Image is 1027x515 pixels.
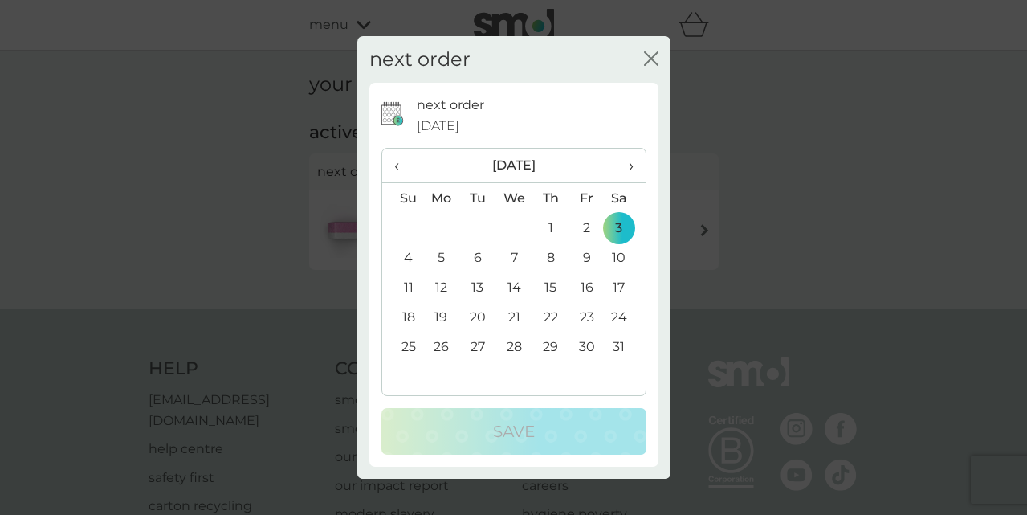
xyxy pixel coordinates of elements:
[569,302,605,332] td: 23
[459,243,495,272] td: 6
[495,302,532,332] td: 21
[394,149,411,182] span: ‹
[459,302,495,332] td: 20
[495,332,532,362] td: 28
[532,302,569,332] td: 22
[605,332,645,362] td: 31
[532,243,569,272] td: 8
[423,243,460,272] td: 5
[569,272,605,302] td: 16
[423,332,460,362] td: 26
[605,183,645,214] th: Sa
[417,116,459,137] span: [DATE]
[495,183,532,214] th: We
[605,213,645,243] td: 3
[382,243,423,272] td: 4
[423,272,460,302] td: 12
[459,183,495,214] th: Tu
[532,332,569,362] td: 29
[495,272,532,302] td: 14
[423,302,460,332] td: 19
[569,213,605,243] td: 2
[382,332,423,362] td: 25
[569,183,605,214] th: Fr
[381,408,646,455] button: Save
[569,243,605,272] td: 9
[532,213,569,243] td: 1
[605,302,645,332] td: 24
[495,243,532,272] td: 7
[532,272,569,302] td: 15
[605,243,645,272] td: 10
[382,272,423,302] td: 11
[423,183,460,214] th: Mo
[569,332,605,362] td: 30
[532,183,569,214] th: Th
[644,51,658,68] button: close
[382,183,423,214] th: Su
[617,149,633,182] span: ›
[493,419,535,444] p: Save
[423,149,605,183] th: [DATE]
[605,272,645,302] td: 17
[369,48,471,72] h2: next order
[459,332,495,362] td: 27
[417,95,484,116] p: next order
[382,302,423,332] td: 18
[459,272,495,302] td: 13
